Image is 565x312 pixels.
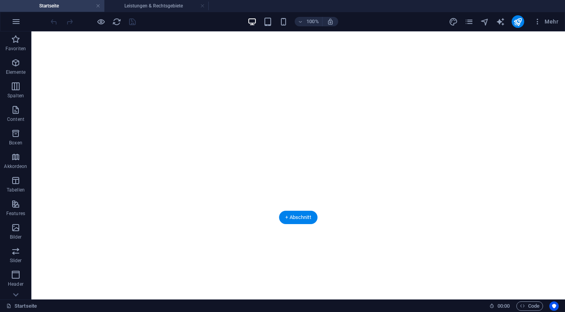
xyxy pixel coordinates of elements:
[530,15,561,28] button: Mehr
[449,17,458,26] i: Design (Strg+Alt+Y)
[7,116,24,122] p: Content
[4,163,27,170] p: Akkordeon
[112,17,121,26] i: Seite neu laden
[96,17,106,26] button: Klicke hier, um den Vorschau-Modus zu verlassen
[279,211,317,224] div: + Abschnitt
[465,17,474,26] button: pages
[465,17,474,26] i: Seiten (Strg+Alt+S)
[112,17,121,26] button: reload
[6,210,25,217] p: Features
[6,301,37,311] a: Klick, um Auswahl aufzuheben. Doppelklick öffnet Seitenverwaltung
[549,301,559,311] button: Usercentrics
[503,303,504,309] span: :
[5,46,26,52] p: Favoriten
[498,301,510,311] span: 00 00
[516,301,543,311] button: Code
[306,17,319,26] h6: 100%
[520,301,539,311] span: Code
[104,2,209,10] h4: Leistungen & Rechtsgebiete
[7,187,25,193] p: Tabellen
[496,17,505,26] button: text_generator
[10,257,22,264] p: Slider
[327,18,334,25] i: Bei Größenänderung Zoomstufe automatisch an das gewählte Gerät anpassen.
[512,15,524,28] button: publish
[295,17,323,26] button: 100%
[10,234,22,240] p: Bilder
[6,69,26,75] p: Elemente
[534,18,558,26] span: Mehr
[8,281,24,287] p: Header
[9,140,22,146] p: Boxen
[489,301,510,311] h6: Session-Zeit
[480,17,490,26] button: navigator
[7,93,24,99] p: Spalten
[449,17,458,26] button: design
